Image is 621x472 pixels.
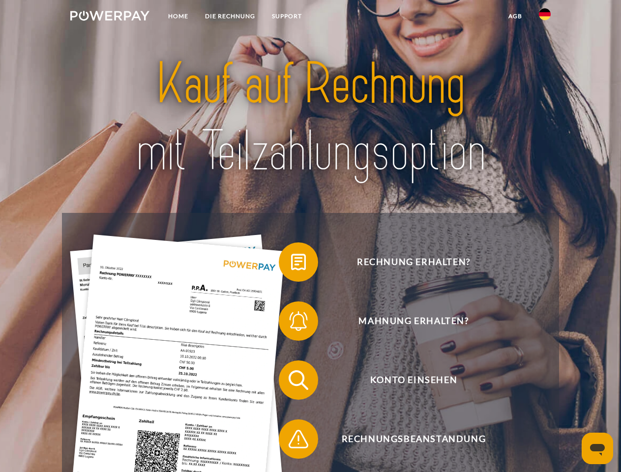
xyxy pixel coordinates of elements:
span: Konto einsehen [293,360,534,400]
button: Konto einsehen [279,360,534,400]
a: agb [500,7,531,25]
span: Rechnung erhalten? [293,242,534,282]
img: qb_bell.svg [286,309,311,333]
a: SUPPORT [264,7,310,25]
img: de [539,8,551,20]
button: Rechnung erhalten? [279,242,534,282]
img: qb_bill.svg [286,250,311,274]
button: Mahnung erhalten? [279,301,534,341]
img: logo-powerpay-white.svg [70,11,149,21]
span: Rechnungsbeanstandung [293,419,534,459]
iframe: Schaltfläche zum Öffnen des Messaging-Fensters [582,433,613,464]
button: Rechnungsbeanstandung [279,419,534,459]
a: DIE RECHNUNG [197,7,264,25]
a: Home [160,7,197,25]
img: qb_warning.svg [286,427,311,451]
span: Mahnung erhalten? [293,301,534,341]
img: title-powerpay_de.svg [94,47,527,188]
img: qb_search.svg [286,368,311,392]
